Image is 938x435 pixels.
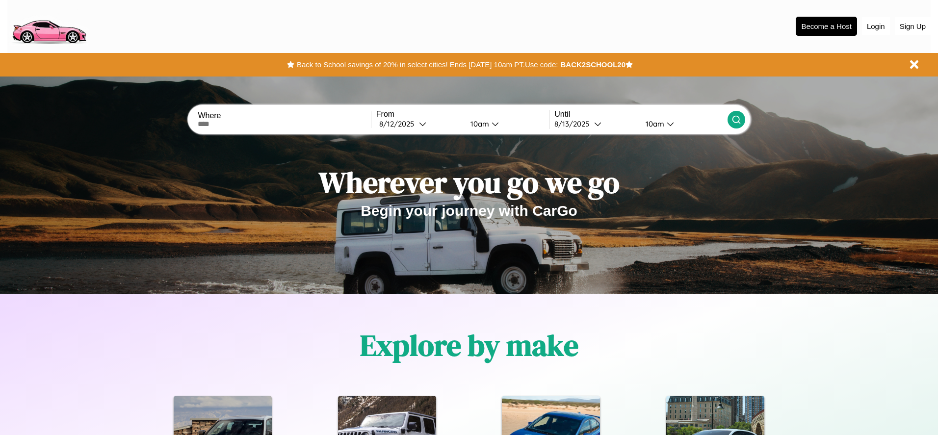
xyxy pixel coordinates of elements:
label: Until [554,110,727,119]
div: 8 / 12 / 2025 [379,119,419,128]
div: 10am [641,119,667,128]
label: From [376,110,549,119]
div: 10am [466,119,492,128]
button: Become a Host [796,17,857,36]
button: 8/12/2025 [376,119,463,129]
button: 10am [638,119,727,129]
img: logo [7,5,90,46]
button: Sign Up [895,17,931,35]
h1: Explore by make [360,325,578,365]
label: Where [198,111,370,120]
button: Login [862,17,890,35]
div: 8 / 13 / 2025 [554,119,594,128]
b: BACK2SCHOOL20 [560,60,625,69]
button: Back to School savings of 20% in select cities! Ends [DATE] 10am PT.Use code: [294,58,560,72]
button: 10am [463,119,549,129]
